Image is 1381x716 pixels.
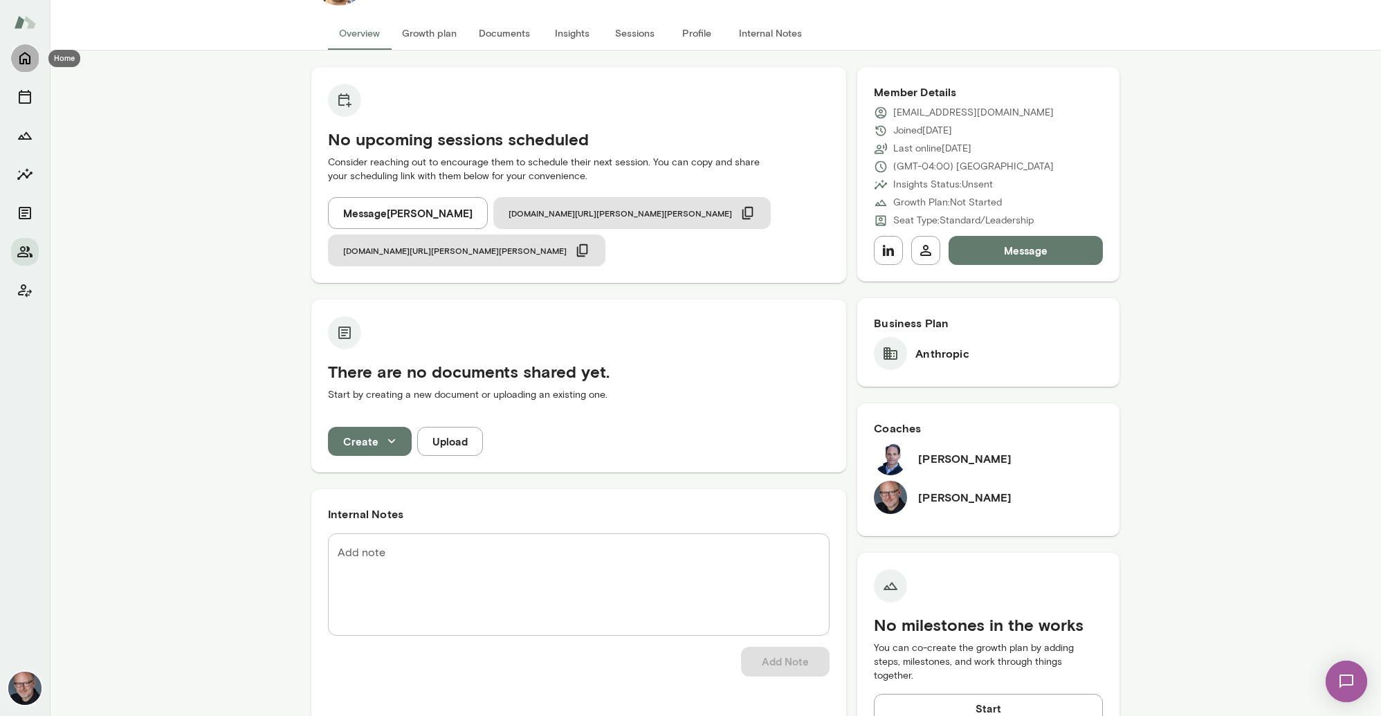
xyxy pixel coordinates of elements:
h5: No milestones in the works [874,614,1103,636]
button: Overview [328,17,391,50]
button: Create [328,427,412,456]
div: Home [48,50,80,67]
p: Growth Plan: Not Started [893,196,1002,210]
p: Insights Status: Unsent [893,178,993,192]
img: Mento [14,9,36,35]
h6: Coaches [874,420,1103,437]
button: Documents [468,17,541,50]
button: Insights [541,17,603,50]
p: Joined [DATE] [893,124,952,138]
button: [DOMAIN_NAME][URL][PERSON_NAME][PERSON_NAME] [328,235,605,266]
p: Seat Type: Standard/Leadership [893,214,1034,228]
h6: Anthropic [915,345,969,362]
img: Jeremy Shane [874,442,907,475]
h6: Internal Notes [328,506,830,522]
p: Start by creating a new document or uploading an existing one. [328,388,830,402]
h5: No upcoming sessions scheduled [328,128,830,150]
button: Profile [666,17,728,50]
button: Home [11,44,39,72]
img: Nick Gould [8,672,42,705]
button: Sessions [603,17,666,50]
p: Consider reaching out to encourage them to schedule their next session. You can copy and share yo... [328,156,830,183]
span: [DOMAIN_NAME][URL][PERSON_NAME][PERSON_NAME] [509,208,732,219]
button: Growth plan [391,17,468,50]
button: Message [949,236,1103,265]
button: Internal Notes [728,17,813,50]
button: [DOMAIN_NAME][URL][PERSON_NAME][PERSON_NAME] [493,197,771,229]
button: Members [11,238,39,266]
button: Sessions [11,83,39,111]
h6: [PERSON_NAME] [918,450,1012,467]
img: Nick Gould [874,481,907,514]
button: Documents [11,199,39,227]
button: Insights [11,160,39,188]
p: (GMT-04:00) [GEOGRAPHIC_DATA] [893,160,1054,174]
span: [DOMAIN_NAME][URL][PERSON_NAME][PERSON_NAME] [343,245,567,256]
button: Growth Plan [11,122,39,149]
button: Client app [11,277,39,304]
p: Last online [DATE] [893,142,971,156]
button: Upload [417,427,483,456]
p: [EMAIL_ADDRESS][DOMAIN_NAME] [893,106,1054,120]
h6: Business Plan [874,315,1103,331]
button: Message[PERSON_NAME] [328,197,488,229]
h6: Member Details [874,84,1103,100]
h6: [PERSON_NAME] [918,489,1012,506]
h5: There are no documents shared yet. [328,360,830,383]
p: You can co-create the growth plan by adding steps, milestones, and work through things together. [874,641,1103,683]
